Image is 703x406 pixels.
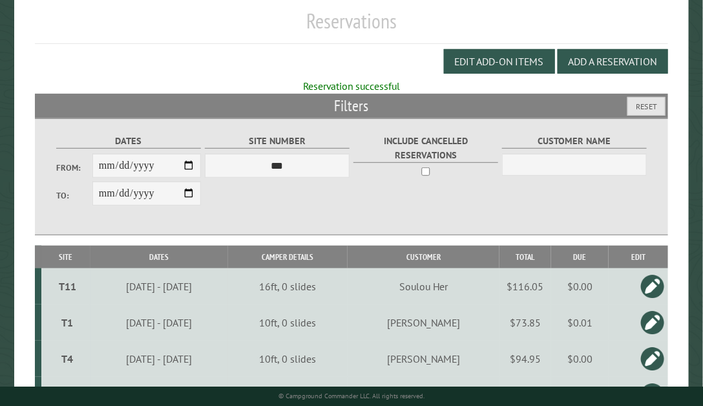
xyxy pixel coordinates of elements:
button: Edit Add-on Items [444,49,555,74]
th: Total [499,246,551,268]
div: [DATE] - [DATE] [92,352,226,365]
label: Site Number [205,134,350,149]
div: T1 [47,316,88,329]
button: Reset [627,97,666,116]
th: Site [41,246,90,268]
td: 16ft, 0 slides [228,268,348,304]
td: $94.95 [499,341,551,377]
td: $0.01 [551,304,609,341]
h1: Reservations [35,8,667,44]
div: T4 [47,352,88,365]
label: Include Cancelled Reservations [353,134,498,162]
th: Customer [348,246,499,268]
td: 10ft, 0 slides [228,304,348,341]
td: $0.00 [551,268,609,304]
label: Dates [56,134,201,149]
th: Edit [609,246,667,268]
label: From: [56,162,92,174]
button: Add a Reservation [558,49,668,74]
small: © Campground Commander LLC. All rights reserved. [278,392,425,400]
td: [PERSON_NAME] [348,304,499,341]
td: [PERSON_NAME] [348,341,499,377]
th: Due [551,246,609,268]
td: $0.00 [551,341,609,377]
h2: Filters [35,94,667,118]
div: [DATE] - [DATE] [92,316,226,329]
th: Camper Details [228,246,348,268]
td: Soulou Her [348,268,499,304]
td: 10ft, 0 slides [228,341,348,377]
div: T11 [47,280,88,293]
div: Reservation successful [35,79,667,93]
td: $116.05 [499,268,551,304]
label: To: [56,189,92,202]
th: Dates [90,246,228,268]
td: $73.85 [499,304,551,341]
label: Customer Name [502,134,647,149]
div: [DATE] - [DATE] [92,280,226,293]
